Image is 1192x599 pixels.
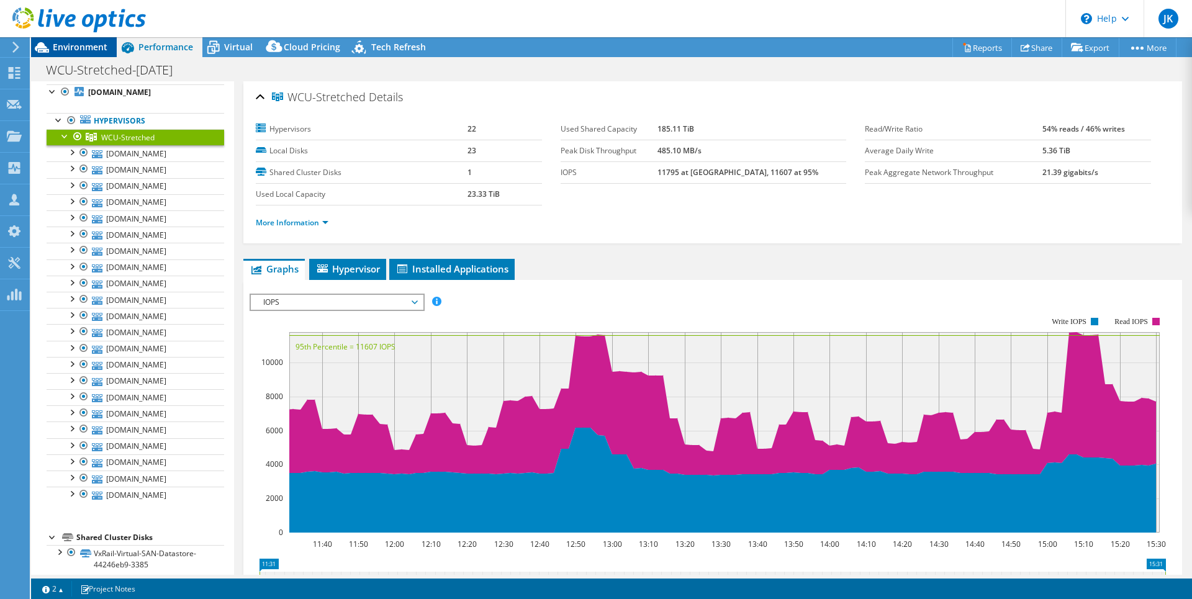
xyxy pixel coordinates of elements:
[47,421,224,438] a: [DOMAIN_NAME]
[47,243,224,259] a: [DOMAIN_NAME]
[467,145,476,156] b: 23
[458,539,477,549] text: 12:20
[47,405,224,421] a: [DOMAIN_NAME]
[315,263,380,275] span: Hypervisor
[266,425,283,436] text: 6000
[657,167,818,178] b: 11795 at [GEOGRAPHIC_DATA], 11607 at 95%
[53,41,107,53] span: Environment
[257,295,417,310] span: IOPS
[47,227,224,243] a: [DOMAIN_NAME]
[566,539,585,549] text: 12:50
[561,145,657,157] label: Peak Disk Throughput
[256,166,467,179] label: Shared Cluster Disks
[1042,167,1098,178] b: 21.39 gigabits/s
[865,166,1042,179] label: Peak Aggregate Network Throughput
[34,581,72,597] a: 2
[1147,539,1166,549] text: 15:30
[47,194,224,210] a: [DOMAIN_NAME]
[47,487,224,503] a: [DOMAIN_NAME]
[47,545,224,572] a: VxRail-Virtual-SAN-Datastore-44246eb9-3385
[1158,9,1178,29] span: JK
[784,539,803,549] text: 13:50
[47,145,224,161] a: [DOMAIN_NAME]
[467,189,500,199] b: 23.33 TiB
[47,454,224,471] a: [DOMAIN_NAME]
[561,123,657,135] label: Used Shared Capacity
[47,324,224,340] a: [DOMAIN_NAME]
[296,341,395,352] text: 95th Percentile = 11607 IOPS
[256,145,467,157] label: Local Disks
[1042,145,1070,156] b: 5.36 TiB
[47,292,224,308] a: [DOMAIN_NAME]
[657,124,694,134] b: 185.11 TiB
[313,539,332,549] text: 11:40
[47,438,224,454] a: [DOMAIN_NAME]
[395,263,508,275] span: Installed Applications
[467,124,476,134] b: 22
[47,341,224,357] a: [DOMAIN_NAME]
[494,539,513,549] text: 12:30
[1052,317,1086,326] text: Write IOPS
[1115,317,1149,326] text: Read IOPS
[76,530,224,545] div: Shared Cluster Disks
[820,539,839,549] text: 14:00
[371,41,426,53] span: Tech Refresh
[266,459,283,469] text: 4000
[47,308,224,324] a: [DOMAIN_NAME]
[1062,38,1119,57] a: Export
[256,188,467,200] label: Used Local Capacity
[1038,539,1057,549] text: 15:00
[250,263,299,275] span: Graphs
[261,357,283,367] text: 10000
[284,41,340,53] span: Cloud Pricing
[256,123,467,135] label: Hypervisors
[561,166,657,179] label: IOPS
[47,276,224,292] a: [DOMAIN_NAME]
[349,539,368,549] text: 11:50
[47,389,224,405] a: [DOMAIN_NAME]
[865,123,1042,135] label: Read/Write Ratio
[88,87,151,97] b: [DOMAIN_NAME]
[385,539,404,549] text: 12:00
[1119,38,1176,57] a: More
[256,217,328,228] a: More Information
[952,38,1012,57] a: Reports
[1001,539,1021,549] text: 14:50
[711,539,731,549] text: 13:30
[47,259,224,276] a: [DOMAIN_NAME]
[929,539,949,549] text: 14:30
[138,41,193,53] span: Performance
[639,539,658,549] text: 13:10
[279,527,283,538] text: 0
[266,391,283,402] text: 8000
[657,145,702,156] b: 485.10 MB/s
[857,539,876,549] text: 14:10
[748,539,767,549] text: 13:40
[47,373,224,389] a: [DOMAIN_NAME]
[47,161,224,178] a: [DOMAIN_NAME]
[1081,13,1092,24] svg: \n
[369,89,403,104] span: Details
[47,471,224,487] a: [DOMAIN_NAME]
[224,41,253,53] span: Virtual
[467,167,472,178] b: 1
[40,63,192,77] h1: WCU-Stretched-[DATE]
[71,581,144,597] a: Project Notes
[1011,38,1062,57] a: Share
[47,178,224,194] a: [DOMAIN_NAME]
[47,84,224,101] a: [DOMAIN_NAME]
[101,132,155,143] span: WCU-Stretched
[603,539,622,549] text: 13:00
[47,129,224,145] a: WCU-Stretched
[865,145,1042,157] label: Average Daily Write
[47,210,224,227] a: [DOMAIN_NAME]
[266,493,283,503] text: 2000
[965,539,985,549] text: 14:40
[1111,539,1130,549] text: 15:20
[675,539,695,549] text: 13:20
[1042,124,1125,134] b: 54% reads / 46% writes
[1074,539,1093,549] text: 15:10
[47,357,224,373] a: [DOMAIN_NAME]
[47,113,224,129] a: Hypervisors
[530,539,549,549] text: 12:40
